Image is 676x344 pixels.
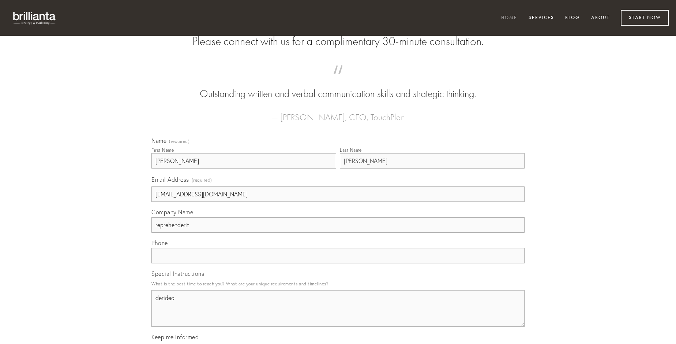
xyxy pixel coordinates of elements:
[621,10,669,26] a: Start Now
[151,137,166,144] span: Name
[560,12,585,24] a: Blog
[340,147,362,153] div: Last Name
[151,34,525,48] h2: Please connect with us for a complimentary 30-minute consultation.
[151,270,204,277] span: Special Instructions
[192,175,212,185] span: (required)
[163,101,513,125] figcaption: — [PERSON_NAME], CEO, TouchPlan
[163,73,513,87] span: “
[7,7,62,29] img: brillianta - research, strategy, marketing
[151,176,189,183] span: Email Address
[151,239,168,247] span: Phone
[586,12,615,24] a: About
[151,147,174,153] div: First Name
[151,333,199,341] span: Keep me informed
[169,139,189,144] span: (required)
[151,290,525,327] textarea: derideo
[496,12,522,24] a: Home
[163,73,513,101] blockquote: Outstanding written and verbal communication skills and strategic thinking.
[151,279,525,289] p: What is the best time to reach you? What are your unique requirements and timelines?
[524,12,559,24] a: Services
[151,208,193,216] span: Company Name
